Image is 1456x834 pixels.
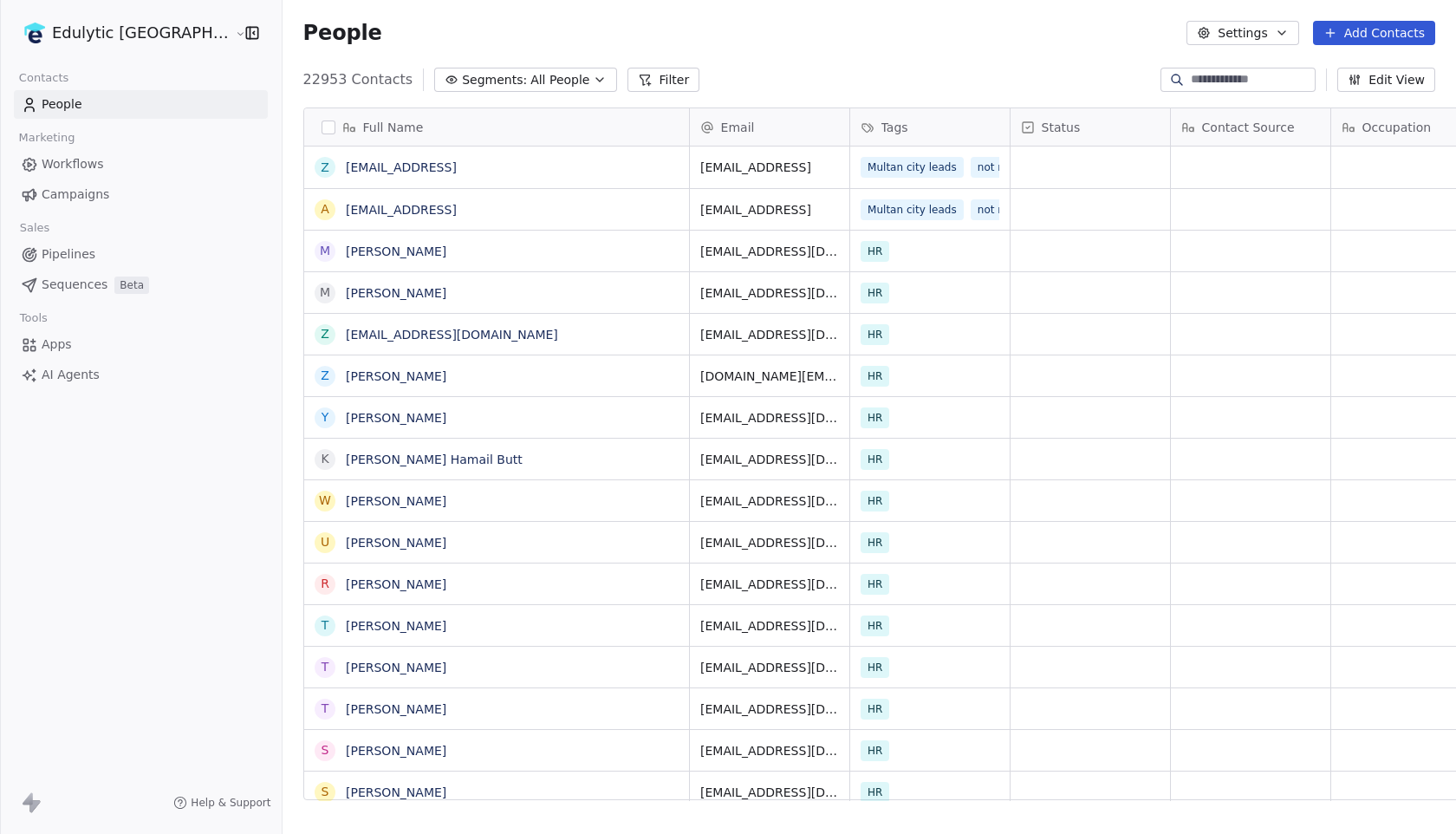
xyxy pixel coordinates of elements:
span: Workflows [42,155,104,173]
a: [PERSON_NAME] [346,244,446,258]
a: [PERSON_NAME] [346,785,446,799]
div: W [319,492,331,510]
span: Beta [114,277,149,294]
div: z [321,159,329,177]
span: HR [861,657,889,678]
span: [EMAIL_ADDRESS][DOMAIN_NAME] [700,700,839,718]
a: SequencesBeta [14,270,268,299]
div: S [321,741,328,759]
span: HR [861,366,889,387]
button: Filter [627,68,699,92]
span: Sales [12,215,57,241]
span: [EMAIL_ADDRESS] [700,201,839,218]
a: [PERSON_NAME] [346,661,446,674]
a: Help & Support [173,796,270,810]
a: Campaigns [14,180,268,209]
span: HR [861,574,889,595]
button: Add Contacts [1313,21,1435,45]
span: Help & Support [191,796,270,810]
span: HR [861,699,889,720]
span: [EMAIL_ADDRESS][DOMAIN_NAME] [700,659,839,676]
span: [EMAIL_ADDRESS][DOMAIN_NAME] [700,284,839,302]
span: HR [861,616,889,636]
span: [EMAIL_ADDRESS][DOMAIN_NAME] [700,326,839,343]
a: Pipelines [14,240,268,269]
div: Tags [850,108,1010,146]
span: not responding [970,199,1063,220]
span: Tags [881,119,908,136]
a: [PERSON_NAME] Hamail Butt [346,453,523,466]
span: Segments: [462,71,527,89]
span: People [42,95,82,114]
a: AI Agents [14,361,268,389]
a: [PERSON_NAME] [346,702,446,716]
div: Z [321,367,329,385]
span: HR [861,740,889,761]
div: M [320,283,330,302]
div: Email [690,108,849,146]
span: AI Agents [42,366,100,384]
span: HR [861,532,889,553]
div: T [321,658,328,676]
div: M [320,242,330,260]
a: Workflows [14,150,268,179]
span: Marketing [11,125,82,151]
span: Pipelines [42,245,95,264]
a: [PERSON_NAME] [346,619,446,633]
a: [EMAIL_ADDRESS] [346,203,457,217]
button: Edulytic [GEOGRAPHIC_DATA] [21,18,223,48]
a: [PERSON_NAME] [346,494,446,508]
a: People [14,90,268,119]
span: Apps [42,336,72,354]
a: [EMAIL_ADDRESS] [346,160,457,174]
div: Contact Source [1171,108,1330,146]
div: z [321,325,329,343]
span: Email [721,119,755,136]
span: Contact Source [1202,119,1295,136]
span: Occupation [1362,119,1432,136]
span: [EMAIL_ADDRESS][DOMAIN_NAME] [700,243,839,260]
div: U [320,533,328,551]
span: [DOMAIN_NAME][EMAIL_ADDRESS][DOMAIN_NAME] [700,368,839,385]
div: R [321,575,329,593]
span: HR [861,241,889,262]
span: not responding [970,157,1063,178]
span: [EMAIL_ADDRESS] [700,159,839,176]
span: Full Name [363,119,424,136]
button: Edit View [1337,68,1435,92]
span: [EMAIL_ADDRESS][DOMAIN_NAME] [700,576,839,593]
span: Status [1042,119,1081,136]
div: T [321,700,328,718]
span: Edulytic [GEOGRAPHIC_DATA] [52,22,231,44]
span: [EMAIL_ADDRESS][DOMAIN_NAME] [700,742,839,759]
span: [EMAIL_ADDRESS][DOMAIN_NAME] [700,409,839,427]
span: [EMAIL_ADDRESS][DOMAIN_NAME] [700,492,839,510]
a: [PERSON_NAME] [346,411,446,425]
span: HR [861,283,889,303]
span: [EMAIL_ADDRESS][DOMAIN_NAME] [700,617,839,635]
img: edulytic-mark-retina.png [24,23,45,43]
iframe: Intercom live chat [1397,775,1439,817]
a: [PERSON_NAME] [346,369,446,383]
span: [EMAIL_ADDRESS][DOMAIN_NAME] [700,784,839,801]
span: HR [861,491,889,511]
div: a [321,200,329,218]
div: grid [304,147,690,801]
a: [PERSON_NAME] [346,577,446,591]
span: People [303,20,382,46]
button: Settings [1186,21,1298,45]
span: Tools [12,305,55,331]
span: [EMAIL_ADDRESS][DOMAIN_NAME] [700,451,839,468]
a: [PERSON_NAME] [346,744,446,758]
div: Status [1011,108,1170,146]
span: Contacts [11,65,76,91]
span: Sequences [42,276,107,294]
span: HR [861,407,889,428]
span: Multan city leads [861,157,964,178]
div: S [321,783,328,801]
span: HR [861,782,889,803]
div: Full Name [304,108,689,146]
div: K [321,450,328,468]
span: Multan city leads [861,199,964,220]
span: HR [861,449,889,470]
